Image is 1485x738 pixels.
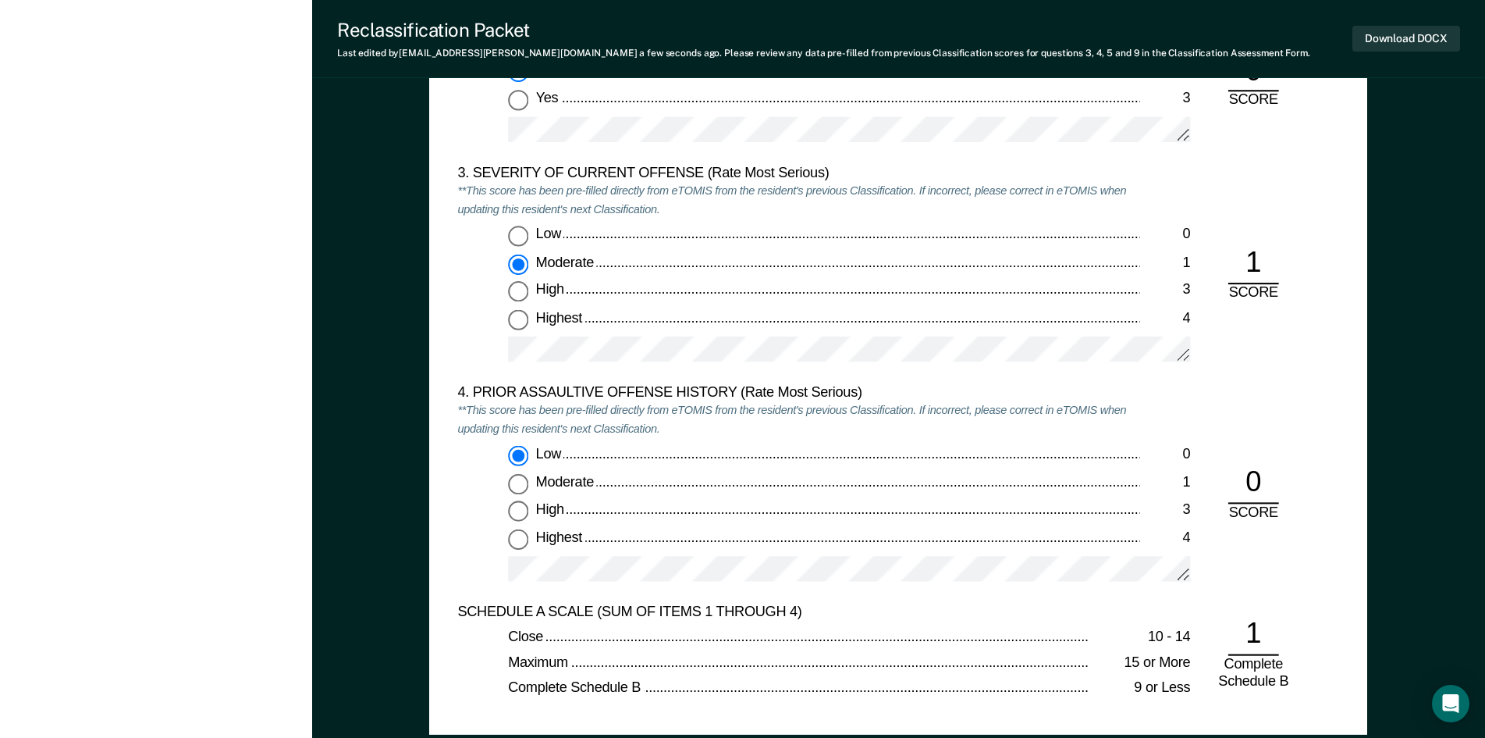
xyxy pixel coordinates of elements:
div: 3 [1140,501,1191,520]
span: High [536,282,567,298]
input: High3 [508,282,528,302]
div: 10 - 14 [1089,629,1191,647]
div: SCORE [1216,504,1291,522]
span: Low [536,446,564,462]
div: 1 [1228,617,1279,655]
em: **This score has been pre-filled directly from eTOMIS from the resident's previous Classification... [458,184,1127,217]
input: Low0 [508,226,528,247]
input: Highest4 [508,529,528,550]
div: 1 [1140,254,1191,273]
div: 0 [1140,446,1191,465]
div: 1 [1140,474,1191,493]
div: 0 [1228,465,1279,503]
div: Last edited by [EMAIL_ADDRESS][PERSON_NAME][DOMAIN_NAME] . Please review any data pre-filled from... [337,48,1310,59]
span: Highest [536,529,585,545]
div: Complete Schedule B [1216,655,1291,692]
input: Highest4 [508,309,528,330]
span: Moderate [536,254,597,269]
em: **This score has been pre-filled directly from eTOMIS from the resident's previous Classification... [458,404,1127,437]
span: Highest [536,309,585,325]
span: Maximum [508,654,570,670]
div: 0 [1140,226,1191,245]
div: Reclassification Packet [337,19,1310,41]
div: 4. PRIOR ASSAULTIVE OFFENSE HISTORY (Rate Most Serious) [458,383,1140,402]
span: Complete Schedule B [508,680,644,696]
div: 3. SEVERITY OF CURRENT OFFENSE (Rate Most Serious) [458,164,1140,183]
span: a few seconds ago [639,48,719,59]
input: Moderate1 [508,254,528,274]
div: 15 or More [1089,654,1191,673]
div: 4 [1140,529,1191,548]
div: 9 or Less [1089,680,1191,699]
input: Low0 [508,446,528,466]
div: SCHEDULE A SCALE (SUM OF ITEMS 1 THROUGH 4) [458,604,1140,622]
input: Yes3 [508,90,528,110]
span: Close [508,629,546,644]
input: High3 [508,501,528,522]
span: Moderate [536,474,597,490]
div: 1 [1228,245,1279,283]
div: SCORE [1216,283,1291,302]
button: Download DOCX [1352,26,1460,52]
div: Open Intercom Messenger [1432,685,1469,722]
div: 3 [1140,282,1191,301]
div: SCORE [1216,91,1291,110]
input: Moderate1 [508,474,528,494]
div: 4 [1140,309,1191,328]
div: 3 [1140,90,1191,109]
span: Yes [536,90,561,105]
span: Low [536,226,564,242]
span: High [536,501,567,517]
